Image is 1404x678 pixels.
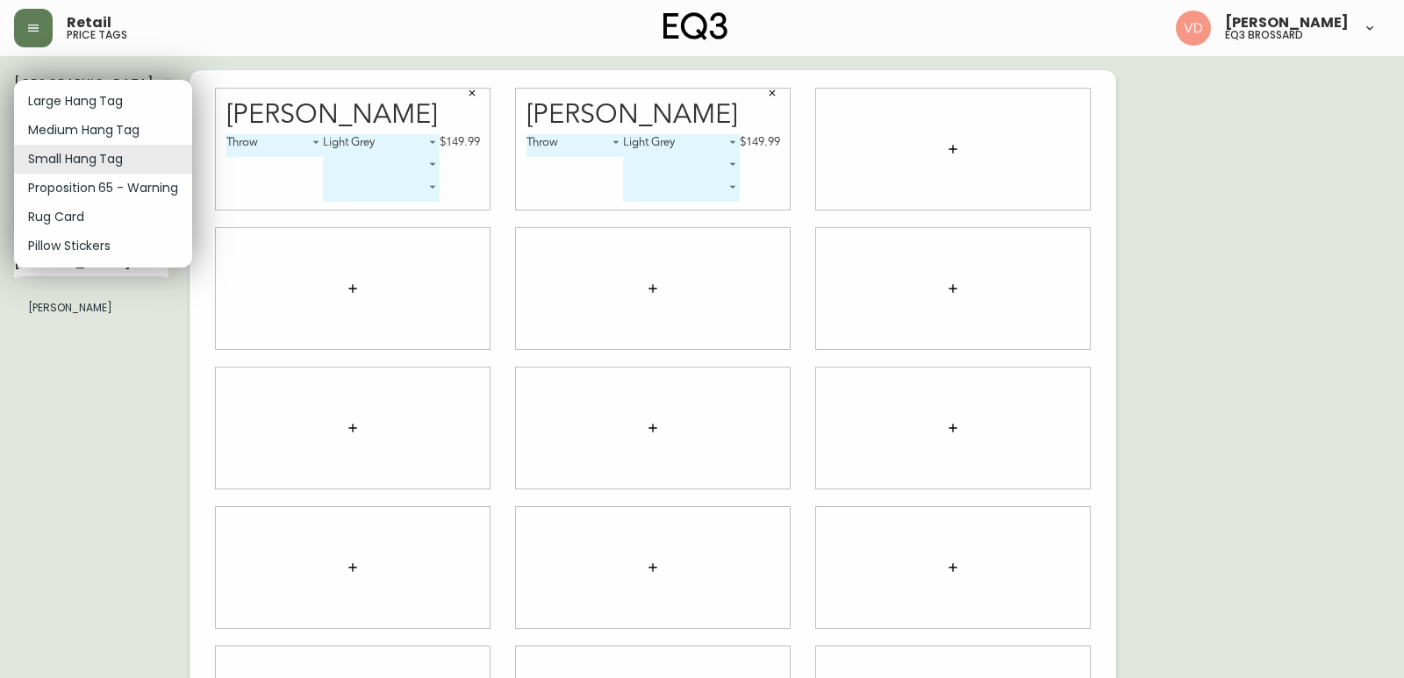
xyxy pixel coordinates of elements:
li: Large Hang Tag [14,87,192,116]
div: 179,99$ [250,64,290,80]
li: Pillow Stickers [14,232,192,260]
div: Jeté [37,64,133,87]
li: Small Hang Tag [14,145,192,174]
li: Medium Hang Tag [14,116,192,145]
div: [PERSON_NAME] [37,32,290,59]
li: Rug Card [14,203,192,232]
div: Gris clair [132,64,249,87]
li: Proposition 65 - Warning [14,174,192,203]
